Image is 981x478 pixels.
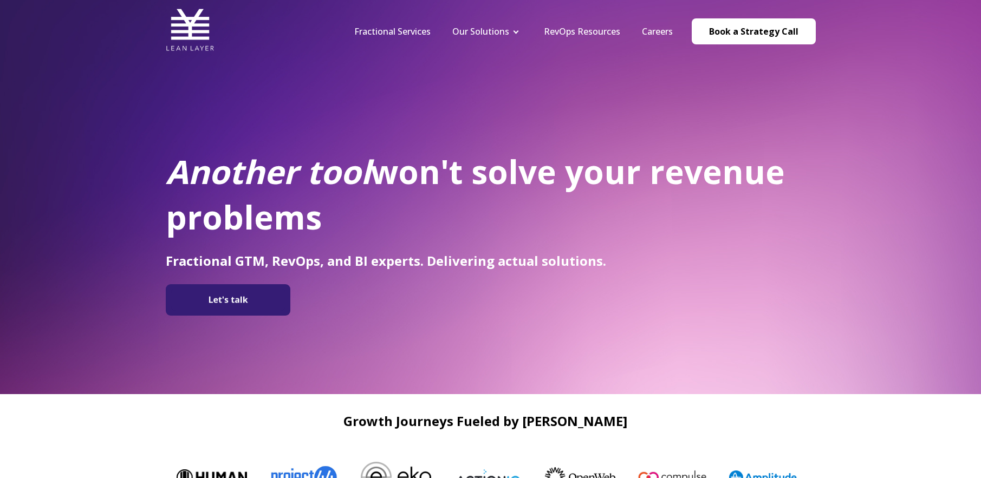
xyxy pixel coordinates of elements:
[166,252,606,270] span: Fractional GTM, RevOps, and BI experts. Delivering actual solutions.
[171,289,285,311] img: Let's talk
[166,414,805,428] h2: Growth Journeys Fueled by [PERSON_NAME]
[166,149,371,194] em: Another tool
[692,18,816,44] a: Book a Strategy Call
[544,25,620,37] a: RevOps Resources
[343,25,684,37] div: Navigation Menu
[452,25,509,37] a: Our Solutions
[166,5,215,54] img: Lean Layer Logo
[642,25,673,37] a: Careers
[354,25,431,37] a: Fractional Services
[166,149,785,239] span: won't solve your revenue problems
